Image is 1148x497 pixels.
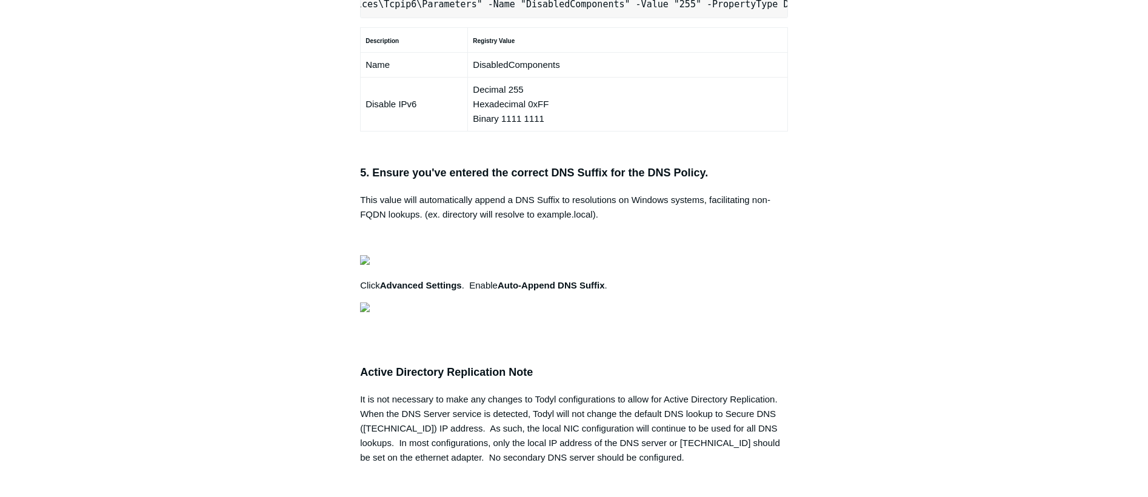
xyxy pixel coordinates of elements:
[365,38,399,44] strong: Description
[360,392,788,465] div: It is not necessary to make any changes to Todyl configurations to allow for Active Directory Rep...
[361,78,468,132] td: Disable IPv6
[360,164,788,182] h3: 5. Ensure you've entered the correct DNS Suffix for the DNS Policy.
[380,280,462,290] strong: Advanced Settings
[468,78,787,132] td: Decimal 255 Hexadecimal 0xFF Binary 1111 1111
[468,53,787,78] td: DisabledComponents
[360,302,370,312] img: 27414169404179
[498,280,605,290] strong: Auto-Append DNS Suffix
[473,38,515,44] strong: Registry Value
[360,364,788,381] h3: Active Directory Replication Note
[360,278,788,293] p: Click . Enable .
[361,53,468,78] td: Name
[360,193,788,222] p: This value will automatically append a DNS Suffix to resolutions on Windows systems, facilitating...
[360,255,370,265] img: 27414207119379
